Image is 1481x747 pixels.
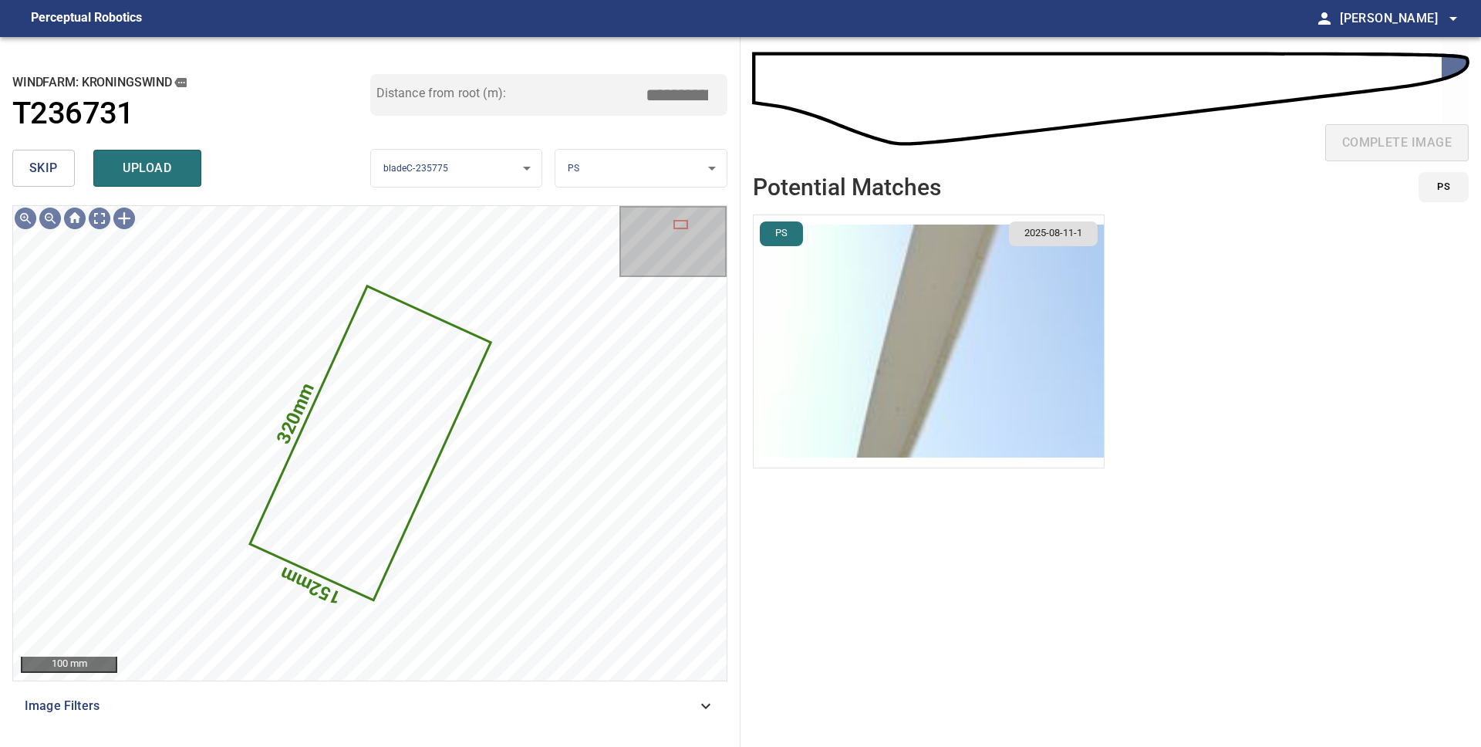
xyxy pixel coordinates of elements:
button: skip [12,150,75,187]
div: PS [555,149,727,188]
button: PS [1419,172,1469,202]
button: [PERSON_NAME] [1334,3,1462,34]
div: bladeC-235775 [371,149,542,188]
span: arrow_drop_down [1444,9,1462,28]
div: Zoom in [13,206,38,231]
div: id [1409,172,1469,202]
img: Kroningswind/T236731/2025-08-11-1/2025-08-11-1/inspectionData/image109wp116.jpg [754,215,1104,468]
button: copy message details [172,74,189,91]
div: Toggle selection [112,206,137,231]
span: upload [110,157,184,179]
h1: T236731 [12,96,134,132]
span: PS [568,163,579,174]
button: PS [760,221,803,246]
span: PS [766,226,797,241]
span: person [1315,9,1334,28]
div: Zoom out [38,206,62,231]
text: 152mm [277,563,345,610]
h2: Potential Matches [753,174,941,200]
div: Toggle full page [87,206,112,231]
a: T236731 [12,96,370,132]
label: Distance from root (m): [376,87,506,100]
h2: windfarm: Kroningswind [12,74,370,91]
span: [PERSON_NAME] [1340,8,1462,29]
span: PS [1437,178,1450,196]
span: skip [29,157,58,179]
span: bladeC-235775 [383,163,449,174]
button: upload [93,150,201,187]
span: Image Filters [25,697,697,715]
div: Image Filters [12,688,727,725]
div: Go home [62,206,87,231]
span: 2025-08-11-1 [1015,226,1091,241]
figcaption: Perceptual Robotics [31,6,142,31]
text: 320mm [272,380,319,448]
